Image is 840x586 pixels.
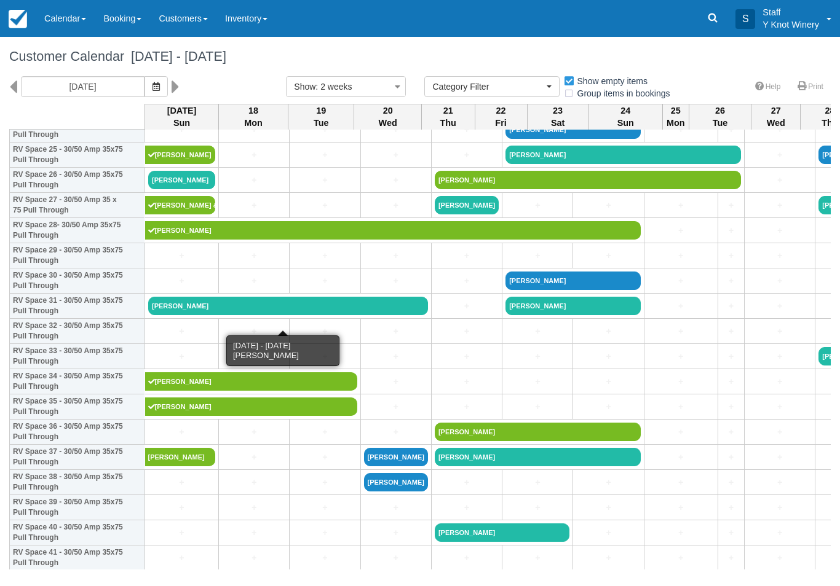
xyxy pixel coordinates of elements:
a: + [648,476,715,489]
a: + [748,350,812,363]
a: + [364,275,428,287]
a: + [435,275,499,287]
a: + [748,526,812,539]
a: + [748,149,812,162]
th: [DATE] Sun [145,104,219,130]
a: + [648,325,715,338]
a: + [364,174,428,187]
a: + [721,400,741,413]
a: + [576,199,640,212]
a: + [748,224,812,237]
a: + [648,501,715,514]
th: 23 Sat [527,104,588,130]
th: 19 Tue [288,104,354,130]
a: + [648,123,715,136]
a: [PERSON_NAME] [148,297,428,315]
a: + [576,501,640,514]
a: [PERSON_NAME] [145,221,641,240]
a: [PERSON_NAME] [364,473,428,491]
a: + [576,375,640,388]
a: + [293,149,357,162]
a: [PERSON_NAME] [435,523,570,542]
a: + [721,199,741,212]
th: 18 Mon [219,104,288,130]
a: + [293,526,357,539]
a: + [222,123,286,136]
a: + [721,249,741,262]
a: + [721,123,741,136]
span: Category Filter [432,80,544,93]
a: + [748,426,812,439]
a: + [721,325,741,338]
a: + [293,552,357,565]
a: + [576,350,640,363]
a: Print [790,78,831,96]
a: + [721,375,741,388]
a: + [364,149,428,162]
a: + [648,275,715,287]
p: Y Knot Winery [763,18,819,31]
a: [PERSON_NAME] [505,272,641,290]
label: Group items in bookings [563,84,678,103]
a: + [648,451,715,464]
th: RV Space 30 - 30/50 Amp 35x75 Pull Through [10,268,145,294]
a: + [576,526,640,539]
a: + [222,275,286,287]
th: 22 Fri [475,104,527,130]
th: RV Space 32 - 30/50 Amp 35x75 Pull Through [10,319,145,344]
a: + [222,149,286,162]
a: + [148,426,215,439]
a: + [293,476,357,489]
h1: Customer Calendar [9,49,831,64]
a: [PERSON_NAME] [505,120,641,139]
a: [PERSON_NAME] [435,423,641,441]
a: + [505,400,569,413]
a: + [648,224,715,237]
img: checkfront-main-nav-mini-logo.png [9,10,27,28]
a: [PERSON_NAME] [364,448,428,466]
a: [PERSON_NAME] & [PERSON_NAME] [145,196,216,214]
a: + [293,501,357,514]
a: + [576,400,640,413]
a: + [748,325,812,338]
a: + [222,552,286,565]
a: + [148,501,215,514]
a: [PERSON_NAME] [435,448,641,466]
a: [PERSON_NAME] [435,171,741,189]
a: + [648,249,715,262]
th: 26 Tue [689,104,751,130]
a: + [148,476,215,489]
a: + [435,476,499,489]
a: + [721,451,741,464]
a: + [721,224,741,237]
a: + [364,350,428,363]
a: + [648,199,715,212]
a: + [364,552,428,565]
a: + [293,451,357,464]
a: + [435,375,499,388]
a: + [293,249,357,262]
a: + [293,350,357,363]
a: + [721,526,741,539]
span: Show [294,82,315,92]
a: + [222,526,286,539]
th: RV Space 26 - 30/50 Amp 35x75 Pull Through [10,168,145,193]
th: RV Space 24 - 30/50 Amp 35x75 Pull Through [10,117,145,143]
a: + [505,350,569,363]
a: + [748,249,812,262]
a: + [748,174,812,187]
th: RV Space 41 - 30/50 Amp 35x75 Pull Through [10,545,145,571]
a: + [148,325,215,338]
th: 20 Wed [354,104,421,130]
a: + [748,375,812,388]
a: + [721,300,741,313]
a: + [576,249,640,262]
a: + [435,325,499,338]
a: + [721,476,741,489]
a: + [648,526,715,539]
a: + [364,123,428,136]
a: + [576,552,640,565]
a: + [721,350,741,363]
a: [PERSON_NAME] [505,146,741,164]
a: + [222,174,286,187]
